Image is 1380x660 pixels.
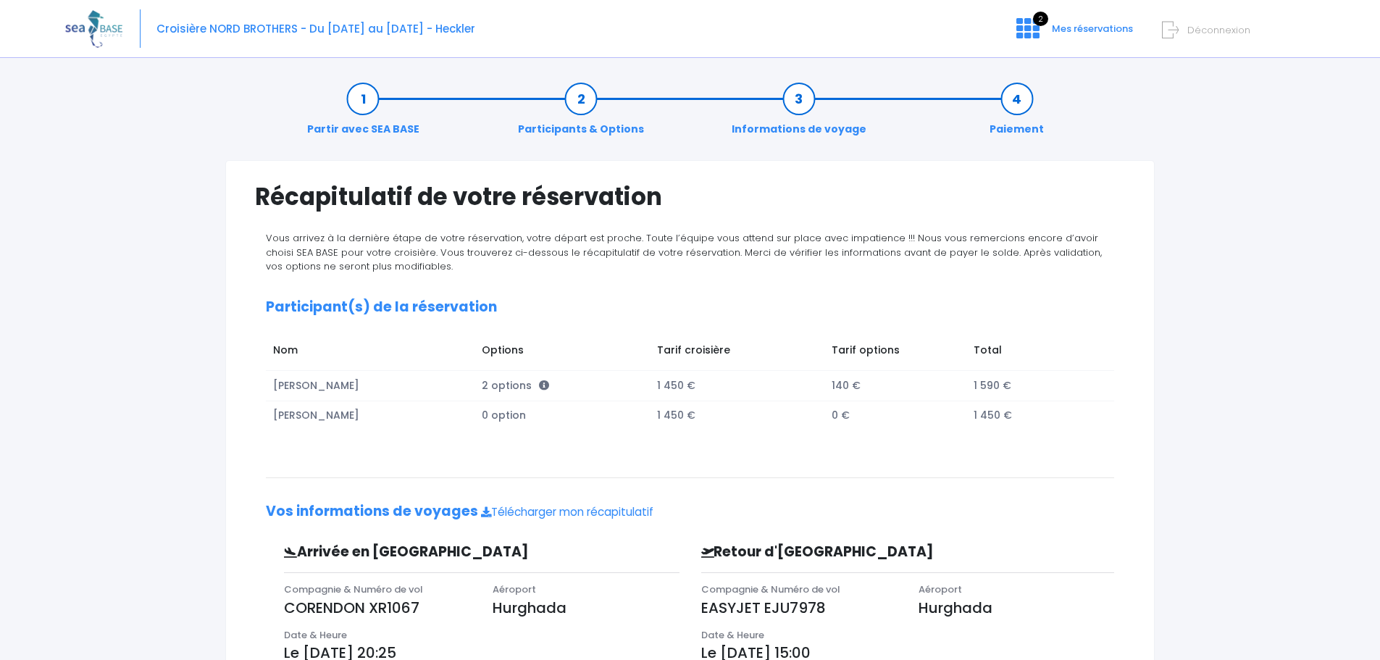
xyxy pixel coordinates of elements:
[690,544,1016,561] h3: Retour d'[GEOGRAPHIC_DATA]
[982,91,1051,137] a: Paiement
[475,335,650,370] td: Options
[825,371,967,401] td: 140 €
[266,371,475,401] td: [PERSON_NAME]
[493,597,679,619] p: Hurghada
[650,335,825,370] td: Tarif croisière
[156,21,475,36] span: Croisière NORD BROTHERS - Du [DATE] au [DATE] - Heckler
[1052,22,1133,35] span: Mes réservations
[967,371,1100,401] td: 1 590 €
[825,401,967,430] td: 0 €
[273,544,586,561] h3: Arrivée en [GEOGRAPHIC_DATA]
[919,597,1114,619] p: Hurghada
[701,628,764,642] span: Date & Heure
[724,91,874,137] a: Informations de voyage
[701,582,840,596] span: Compagnie & Numéro de vol
[967,401,1100,430] td: 1 450 €
[266,504,1114,520] h2: Vos informations de voyages
[266,335,475,370] td: Nom
[482,378,549,393] span: 2 options
[1033,12,1048,26] span: 2
[825,335,967,370] td: Tarif options
[284,582,423,596] span: Compagnie & Numéro de vol
[284,597,471,619] p: CORENDON XR1067
[284,628,347,642] span: Date & Heure
[482,408,526,422] span: 0 option
[650,371,825,401] td: 1 450 €
[266,299,1114,316] h2: Participant(s) de la réservation
[266,401,475,430] td: [PERSON_NAME]
[255,183,1125,211] h1: Récapitulatif de votre réservation
[1187,23,1250,37] span: Déconnexion
[300,91,427,137] a: Partir avec SEA BASE
[493,582,536,596] span: Aéroport
[919,582,962,596] span: Aéroport
[481,504,653,519] a: Télécharger mon récapitulatif
[266,231,1102,273] span: Vous arrivez à la dernière étape de votre réservation, votre départ est proche. Toute l’équipe vo...
[967,335,1100,370] td: Total
[701,597,897,619] p: EASYJET EJU7978
[650,401,825,430] td: 1 450 €
[1005,27,1142,41] a: 2 Mes réservations
[511,91,651,137] a: Participants & Options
